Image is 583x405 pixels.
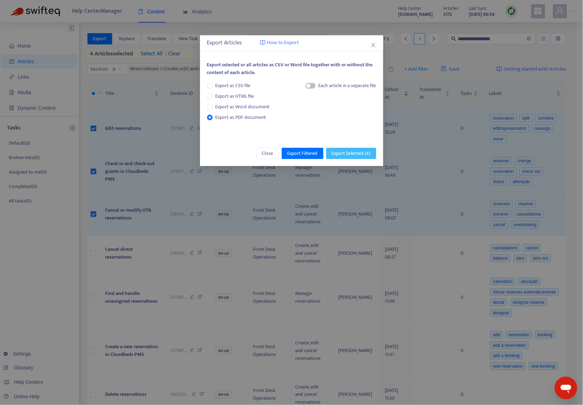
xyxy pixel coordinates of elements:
span: Export as CSV file [213,82,254,90]
button: Close [370,41,377,49]
div: Each article in a separate file [318,82,376,90]
span: Export as Word document [213,103,273,111]
span: Export as HTML file [213,92,257,100]
span: How to Export [267,39,299,47]
iframe: Button to launch messaging window [555,377,577,399]
span: Export as PDF document [215,113,266,121]
span: close [371,42,376,48]
div: Export Articles [207,39,376,47]
a: How to Export [260,39,299,47]
span: Export selected or all articles as CSV or Word file together with or without the content of each ... [207,61,373,77]
img: image-link [260,40,266,46]
span: Export Filtered [287,150,318,157]
span: Close [262,150,273,157]
button: Close [256,148,279,159]
button: Export Selected (4) [326,148,376,159]
button: Export Filtered [282,148,323,159]
span: Export Selected ( 4 ) [332,150,371,157]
